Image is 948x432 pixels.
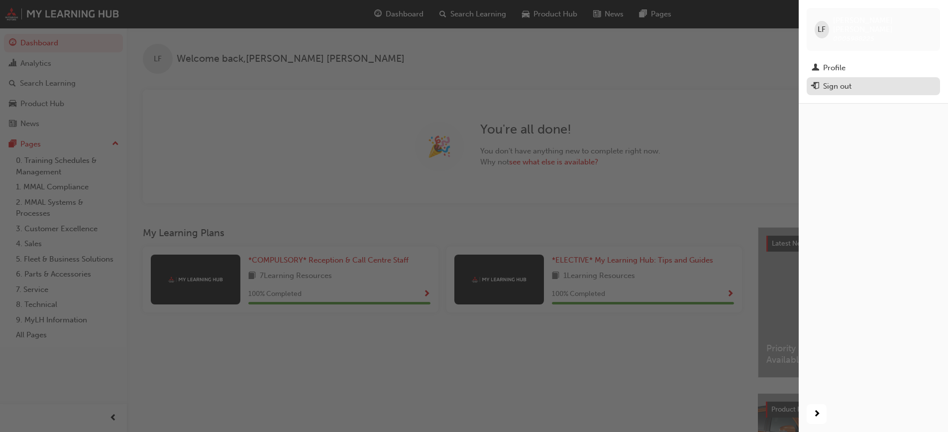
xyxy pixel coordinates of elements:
[807,77,940,96] button: Sign out
[823,81,851,92] div: Sign out
[812,64,819,73] span: man-icon
[823,62,845,74] div: Profile
[812,82,819,91] span: exit-icon
[818,24,826,35] span: LF
[807,59,940,77] a: Profile
[833,16,932,34] span: [PERSON_NAME] [PERSON_NAME]
[813,408,821,421] span: next-icon
[833,34,874,43] span: 0005988225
